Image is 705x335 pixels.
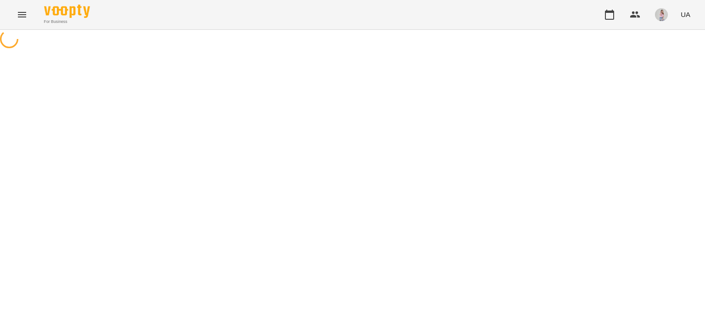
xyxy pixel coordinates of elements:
[11,4,33,26] button: Menu
[44,19,90,25] span: For Business
[677,6,694,23] button: UA
[681,10,690,19] span: UA
[655,8,668,21] img: 5a3acf09a0f7ca778c7c1822df7761ae.png
[44,5,90,18] img: Voopty Logo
